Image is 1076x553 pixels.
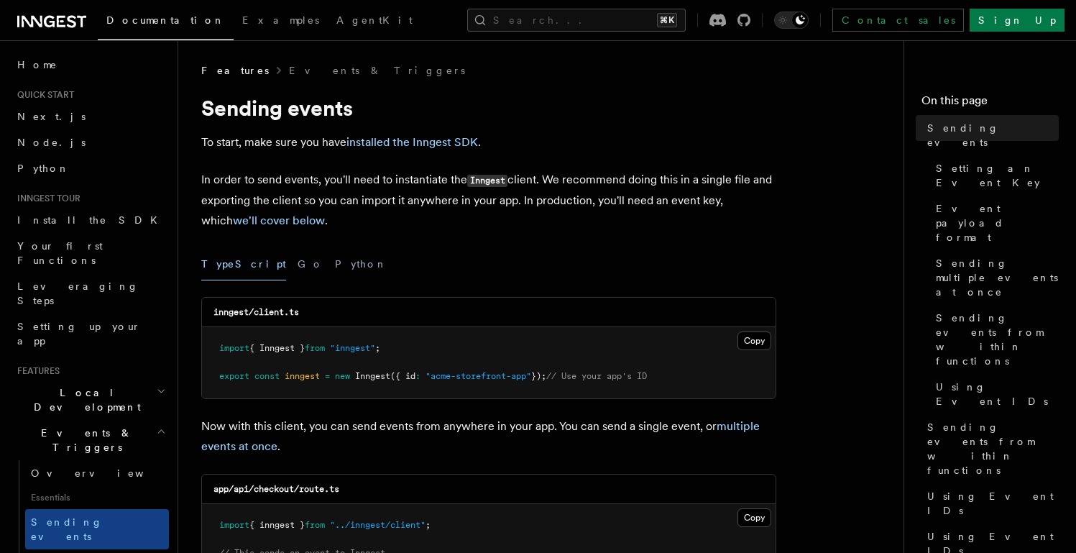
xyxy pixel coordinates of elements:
code: inngest/client.ts [213,307,299,317]
a: Contact sales [832,9,964,32]
button: Copy [737,332,771,350]
span: Inngest [355,371,390,381]
span: Node.js [17,137,86,148]
p: In order to send events, you'll need to instantiate the client. We recommend doing this in a sing... [201,170,776,231]
button: Events & Triggers [12,420,169,460]
a: Setting an Event Key [930,155,1059,196]
span: Home [17,58,58,72]
a: Sending events from within functions [921,414,1059,483]
a: Event payload format [930,196,1059,250]
span: import [219,343,249,353]
span: Sending events from within functions [936,311,1059,368]
a: Using Event IDs [930,374,1059,414]
span: "acme-storefront-app" [426,371,531,381]
code: app/api/checkout/route.ts [213,484,339,494]
a: Documentation [98,4,234,40]
span: Documentation [106,14,225,26]
h4: On this page [921,92,1059,115]
span: }); [531,371,546,381]
span: "../inngest/client" [330,520,426,530]
button: Python [335,248,387,280]
span: Using Event IDs [927,489,1059,518]
span: = [325,371,330,381]
a: multiple events at once [201,419,760,453]
span: export [219,371,249,381]
span: ; [375,343,380,353]
span: ({ id [390,371,415,381]
span: "inngest" [330,343,375,353]
button: Toggle dark mode [774,12,809,29]
span: Features [12,365,60,377]
span: Python [17,163,70,174]
span: Sending multiple events at once [936,256,1059,299]
span: Your first Functions [17,240,103,266]
a: Setting up your app [12,314,169,354]
span: Setting an Event Key [936,161,1059,190]
a: Sign Up [970,9,1064,32]
span: Events & Triggers [12,426,157,454]
kbd: ⌘K [657,13,677,27]
span: from [305,343,325,353]
a: Overview [25,460,169,486]
span: Leveraging Steps [17,280,139,306]
span: Essentials [25,486,169,509]
span: Local Development [12,385,157,414]
span: Inngest tour [12,193,81,204]
span: Event payload format [936,201,1059,244]
a: AgentKit [328,4,421,39]
a: installed the Inngest SDK [346,135,478,149]
a: Node.js [12,129,169,155]
button: Go [298,248,323,280]
a: Python [12,155,169,181]
a: Sending multiple events at once [930,250,1059,305]
a: Next.js [12,104,169,129]
a: Using Event IDs [921,483,1059,524]
span: // Use your app's ID [546,371,647,381]
span: : [415,371,420,381]
span: Overview [31,467,179,479]
span: Quick start [12,89,74,101]
a: Home [12,52,169,78]
span: AgentKit [336,14,413,26]
button: TypeScript [201,248,286,280]
span: Examples [242,14,319,26]
code: Inngest [467,175,507,187]
span: const [254,371,280,381]
span: { inngest } [249,520,305,530]
span: Sending events [927,121,1059,150]
a: Sending events from within functions [930,305,1059,374]
span: inngest [285,371,320,381]
a: Your first Functions [12,233,169,273]
span: Using Event IDs [936,380,1059,408]
span: import [219,520,249,530]
span: ; [426,520,431,530]
button: Copy [737,508,771,527]
a: Events & Triggers [289,63,465,78]
span: Features [201,63,269,78]
button: Search...⌘K [467,9,686,32]
button: Local Development [12,380,169,420]
a: Leveraging Steps [12,273,169,314]
a: Sending events [921,115,1059,155]
p: Now with this client, you can send events from anywhere in your app. You can send a single event,... [201,416,776,457]
span: new [335,371,350,381]
span: Sending events [31,516,103,542]
a: we'll cover below [233,214,325,227]
h1: Sending events [201,95,776,121]
span: Setting up your app [17,321,141,347]
span: Sending events from within functions [927,420,1059,477]
a: Sending events [25,509,169,549]
span: Install the SDK [17,214,166,226]
span: { Inngest } [249,343,305,353]
a: Install the SDK [12,207,169,233]
p: To start, make sure you have . [201,132,776,152]
span: Next.js [17,111,86,122]
span: from [305,520,325,530]
a: Examples [234,4,328,39]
